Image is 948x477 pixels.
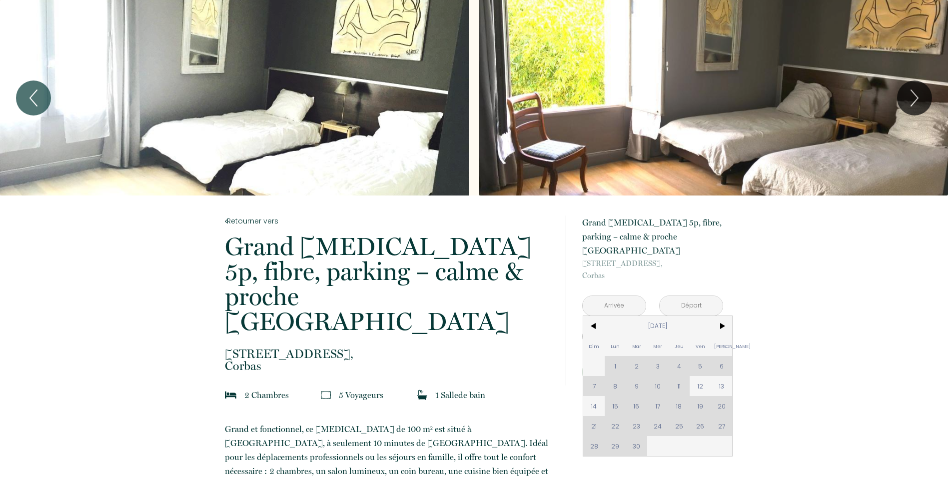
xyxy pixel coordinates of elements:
span: Mer [647,336,669,356]
span: Lun [605,336,626,356]
span: < [583,316,605,336]
span: [STREET_ADDRESS], [225,348,553,360]
span: Mar [626,336,647,356]
button: Previous [16,80,51,115]
span: 12 [690,376,711,396]
img: guests [321,390,331,400]
span: s [285,390,289,400]
p: Grand [MEDICAL_DATA] 5p, fibre, parking – calme & proche [GEOGRAPHIC_DATA] [225,234,553,334]
p: 1 Salle de bain [435,388,485,402]
p: Corbas [582,257,723,281]
a: Retourner vers [225,215,553,226]
span: Dim [583,336,605,356]
p: Grand [MEDICAL_DATA] 5p, fibre, parking – calme & proche [GEOGRAPHIC_DATA] [582,215,723,257]
button: Réserver [582,358,723,385]
p: 5 Voyageur [339,388,383,402]
p: Corbas [225,348,553,372]
button: Next [897,80,932,115]
span: Ven [690,336,711,356]
input: Départ [660,296,723,315]
span: 13 [711,376,733,396]
span: Jeu [669,336,690,356]
p: 2 Chambre [244,388,289,402]
span: s [380,390,383,400]
span: 14 [583,396,605,416]
input: Arrivée [583,296,646,315]
span: [DATE] [605,316,711,336]
span: [STREET_ADDRESS], [582,257,723,269]
span: [PERSON_NAME] [711,336,733,356]
span: > [711,316,733,336]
